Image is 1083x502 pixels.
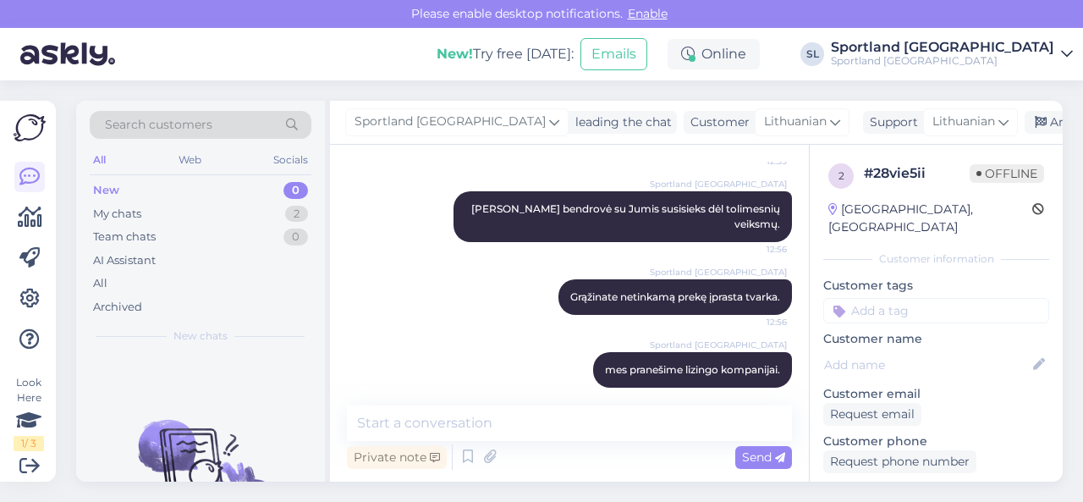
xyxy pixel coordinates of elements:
[823,433,1049,450] p: Customer phone
[823,277,1049,295] p: Customer tags
[93,229,156,245] div: Team chats
[823,403,921,426] div: Request email
[764,113,827,131] span: Lithuanian
[838,169,844,182] span: 2
[14,436,44,451] div: 1 / 3
[90,149,109,171] div: All
[93,206,141,223] div: My chats
[650,266,787,279] span: Sportland [GEOGRAPHIC_DATA]
[347,446,447,469] div: Private note
[650,339,787,351] span: Sportland [GEOGRAPHIC_DATA]
[823,251,1049,267] div: Customer information
[93,252,156,269] div: AI Assistant
[570,290,780,303] span: Grąžinate netinkamą prekę įprasta tvarka.
[823,385,1049,403] p: Customer email
[285,206,308,223] div: 2
[93,275,107,292] div: All
[270,149,311,171] div: Socials
[800,42,824,66] div: SL
[824,356,1030,374] input: Add name
[723,389,787,401] span: 12:56
[93,182,119,199] div: New
[723,243,787,256] span: 12:56
[173,328,228,344] span: New chats
[823,480,1049,498] p: Visited pages
[471,202,783,230] span: [PERSON_NAME] bendrovė su Jumis susisieks dėl tolimesnių veiksmų.
[831,41,1073,68] a: Sportland [GEOGRAPHIC_DATA]Sportland [GEOGRAPHIC_DATA]
[831,41,1054,54] div: Sportland [GEOGRAPHIC_DATA]
[605,363,780,376] span: mes pranešime lizingo kompanijai.
[650,178,787,190] span: Sportland [GEOGRAPHIC_DATA]
[175,149,205,171] div: Web
[828,201,1032,236] div: [GEOGRAPHIC_DATA], [GEOGRAPHIC_DATA]
[580,38,647,70] button: Emails
[283,229,308,245] div: 0
[864,163,970,184] div: # 28vie5ii
[623,6,673,21] span: Enable
[684,113,750,131] div: Customer
[723,316,787,328] span: 12:56
[437,46,473,62] b: New!
[723,155,787,168] span: 12:55
[932,113,995,131] span: Lithuanian
[93,299,142,316] div: Archived
[569,113,672,131] div: leading the chat
[823,450,976,473] div: Request phone number
[283,182,308,199] div: 0
[437,44,574,64] div: Try free [DATE]:
[14,114,46,141] img: Askly Logo
[863,113,918,131] div: Support
[668,39,760,69] div: Online
[105,116,212,134] span: Search customers
[823,330,1049,348] p: Customer name
[970,164,1044,183] span: Offline
[14,375,44,451] div: Look Here
[831,54,1054,68] div: Sportland [GEOGRAPHIC_DATA]
[355,113,546,131] span: Sportland [GEOGRAPHIC_DATA]
[823,298,1049,323] input: Add a tag
[742,450,785,465] span: Send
